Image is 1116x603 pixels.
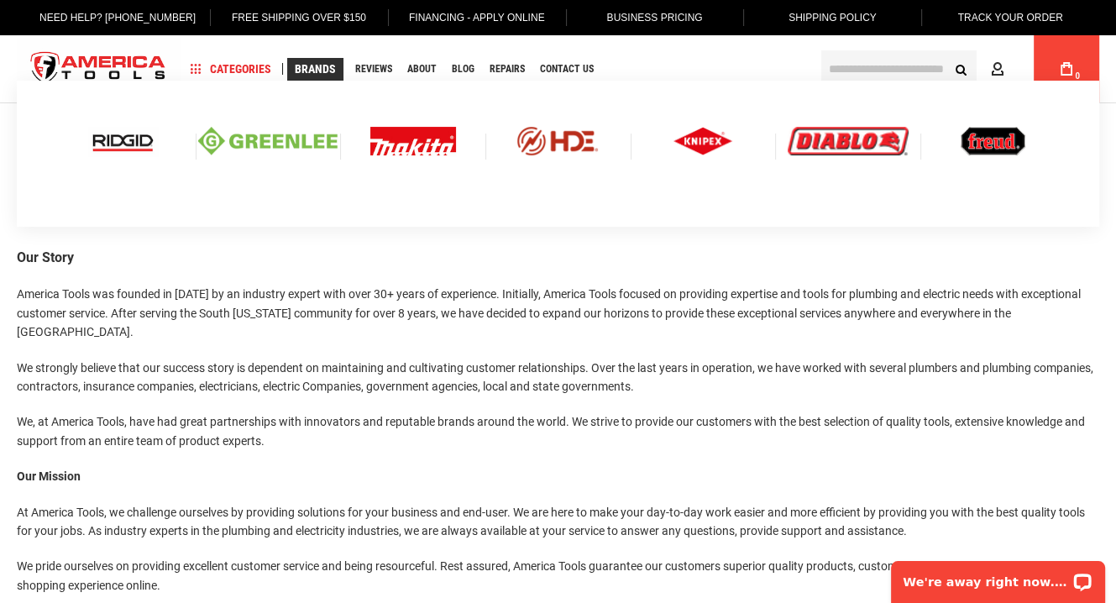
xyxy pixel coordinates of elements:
[490,64,525,74] span: Repairs
[444,58,482,81] a: Blog
[880,550,1116,603] iframe: LiveChat chat widget
[17,38,180,101] a: store logo
[17,412,1099,450] p: We, at America Tools, have had great partnerships with innovators and reputable brands around the...
[532,58,601,81] a: Contact Us
[191,63,271,75] span: Categories
[961,127,1024,155] img: Freud logo
[1051,35,1082,102] a: 0
[945,53,977,85] button: Search
[355,64,392,74] span: Reviews
[540,64,594,74] span: Contact Us
[17,247,1099,269] p: Our Story
[348,58,400,81] a: Reviews
[673,127,732,155] img: Knipex logo
[198,127,338,155] img: Greenlee logo
[482,58,532,81] a: Repairs
[287,58,343,81] a: Brands
[452,64,474,74] span: Blog
[295,63,336,75] span: Brands
[488,127,627,155] img: HDE logo
[17,359,1099,396] p: We strongly believe that our success story is dependent on maintaining and cultivating customer r...
[370,127,456,155] img: Makita Logo
[400,58,444,81] a: About
[788,127,909,155] img: Diablo logo
[17,503,1099,541] p: At America Tools, we challenge ourselves by providing solutions for your business and end-user. W...
[407,64,437,74] span: About
[17,467,1099,485] p: Our Mission
[17,557,1099,595] p: We pride ourselves on providing excellent customer service and being resourceful. Rest assured, A...
[1075,71,1080,81] span: 0
[789,12,877,24] span: Shipping Policy
[17,38,180,101] img: America Tools
[183,58,279,81] a: Categories
[88,127,158,155] img: Ridgid logo
[17,285,1099,341] p: America Tools was founded in [DATE] by an industry expert with over 30+ years of experience. Init...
